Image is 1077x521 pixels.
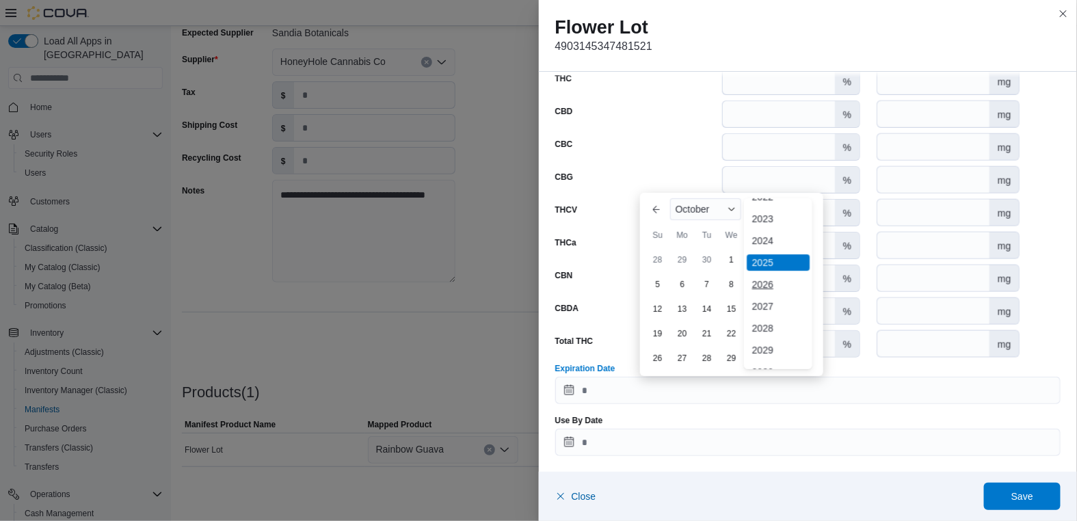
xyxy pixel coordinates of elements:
[835,298,860,324] div: %
[672,323,693,345] div: day-20
[555,204,578,215] label: THCV
[647,273,669,295] div: day-5
[989,298,1019,324] div: mg
[647,347,669,369] div: day-26
[646,248,818,371] div: October, 2025
[721,298,743,320] div: day-15
[696,249,718,271] div: day-30
[555,415,603,426] label: Use By Date
[555,237,576,248] label: THCa
[989,265,1019,291] div: mg
[676,204,710,215] span: October
[696,323,718,345] div: day-21
[646,198,667,220] button: Previous Month
[696,224,718,246] div: Tu
[835,167,860,193] div: %
[572,490,596,503] span: Close
[835,101,860,127] div: %
[647,298,669,320] div: day-12
[721,347,743,369] div: day-29
[555,172,574,183] label: CBG
[989,200,1019,226] div: mg
[835,200,860,226] div: %
[672,224,693,246] div: Mo
[747,364,810,380] div: 2030
[672,347,693,369] div: day-27
[696,273,718,295] div: day-7
[989,68,1019,94] div: mg
[670,198,741,220] div: Button. Open the month selector. October is currently selected.
[555,270,573,281] label: CBN
[555,483,596,510] button: Close
[989,232,1019,258] div: mg
[721,249,743,271] div: day-1
[989,134,1019,160] div: mg
[747,254,810,271] div: 2025
[555,303,579,314] label: CBDA
[1011,490,1033,503] span: Save
[747,320,810,336] div: 2028
[672,249,693,271] div: day-29
[555,106,573,117] label: CBD
[747,342,810,358] div: 2029
[989,331,1019,357] div: mg
[555,363,615,374] label: Expiration Date
[747,298,810,315] div: 2027
[555,139,573,150] label: CBC
[555,336,594,347] label: Total THC
[835,134,860,160] div: %
[696,347,718,369] div: day-28
[835,68,860,94] div: %
[721,224,743,246] div: We
[672,273,693,295] div: day-6
[989,101,1019,127] div: mg
[647,323,669,345] div: day-19
[555,73,572,84] label: THC
[555,429,1061,456] input: Press the down key to open a popover containing a calendar.
[555,16,1061,38] h2: Flower Lot
[696,298,718,320] div: day-14
[647,224,669,246] div: Su
[647,249,669,271] div: day-28
[835,232,860,258] div: %
[555,38,1061,55] p: 4903145347481521
[721,273,743,295] div: day-8
[989,167,1019,193] div: mg
[747,232,810,249] div: 2024
[984,483,1061,510] button: Save
[835,331,860,357] div: %
[555,377,1061,404] input: Press the down key to enter a popover containing a calendar. Press the escape key to close the po...
[1055,5,1072,22] button: Close this dialog
[672,298,693,320] div: day-13
[835,265,860,291] div: %
[747,211,810,227] div: 2023
[747,276,810,293] div: 2026
[721,323,743,345] div: day-22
